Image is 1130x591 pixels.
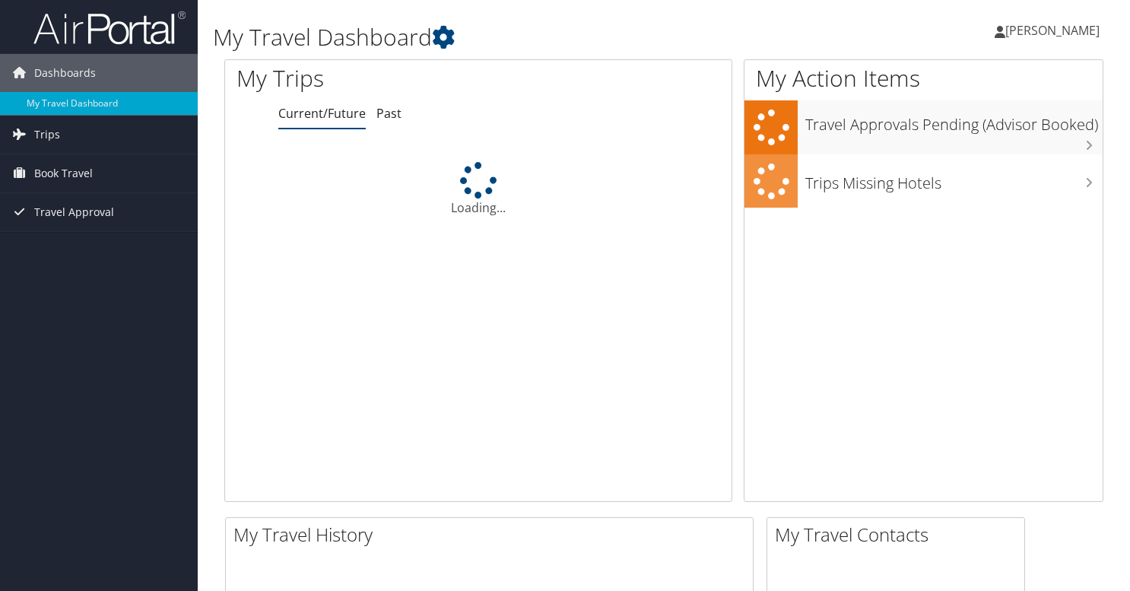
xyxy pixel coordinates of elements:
span: [PERSON_NAME] [1005,22,1100,39]
a: Current/Future [278,105,366,122]
h1: My Trips [236,62,509,94]
h1: My Action Items [744,62,1103,94]
h1: My Travel Dashboard [213,21,814,53]
span: Trips [34,116,60,154]
h2: My Travel Contacts [775,522,1024,548]
div: Loading... [225,162,732,217]
h3: Trips Missing Hotels [805,165,1103,194]
h2: My Travel History [233,522,753,548]
a: Past [376,105,402,122]
h3: Travel Approvals Pending (Advisor Booked) [805,106,1103,135]
a: Trips Missing Hotels [744,154,1103,208]
span: Book Travel [34,154,93,192]
span: Dashboards [34,54,96,92]
span: Travel Approval [34,193,114,231]
a: Travel Approvals Pending (Advisor Booked) [744,100,1103,154]
img: airportal-logo.png [33,10,186,46]
a: [PERSON_NAME] [995,8,1115,53]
